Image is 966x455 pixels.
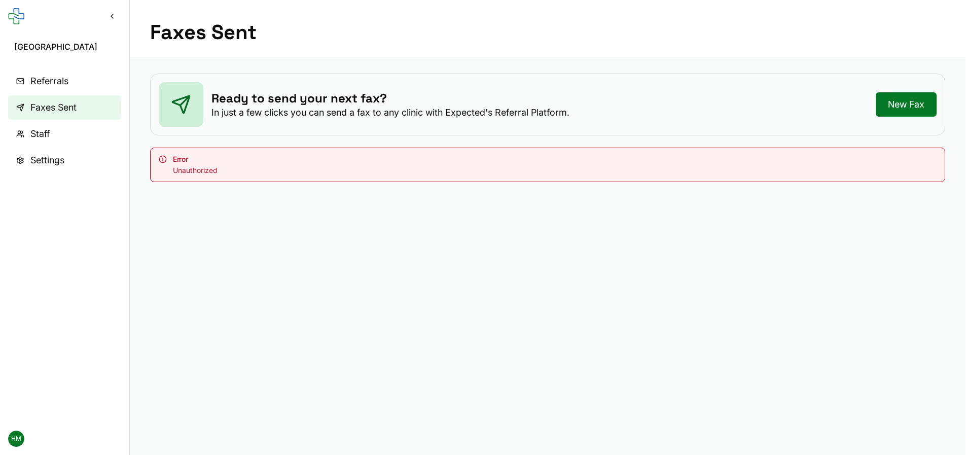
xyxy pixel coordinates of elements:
[173,154,937,164] div: Error
[876,92,937,117] a: New Fax
[8,431,24,447] span: HM
[150,20,257,45] h1: Faxes Sent
[14,41,115,53] span: [GEOGRAPHIC_DATA]
[8,95,121,120] a: Faxes Sent
[8,148,121,172] a: Settings
[30,74,68,88] span: Referrals
[211,107,569,119] p: In just a few clicks you can send a fax to any clinic with Expected's Referral Platform.
[211,90,569,107] h3: Ready to send your next fax?
[103,7,121,25] button: Collapse sidebar
[8,69,121,93] a: Referrals
[30,127,50,141] span: Staff
[30,153,64,167] span: Settings
[30,100,77,115] span: Faxes Sent
[8,122,121,146] a: Staff
[173,165,937,176] div: Unauthorized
